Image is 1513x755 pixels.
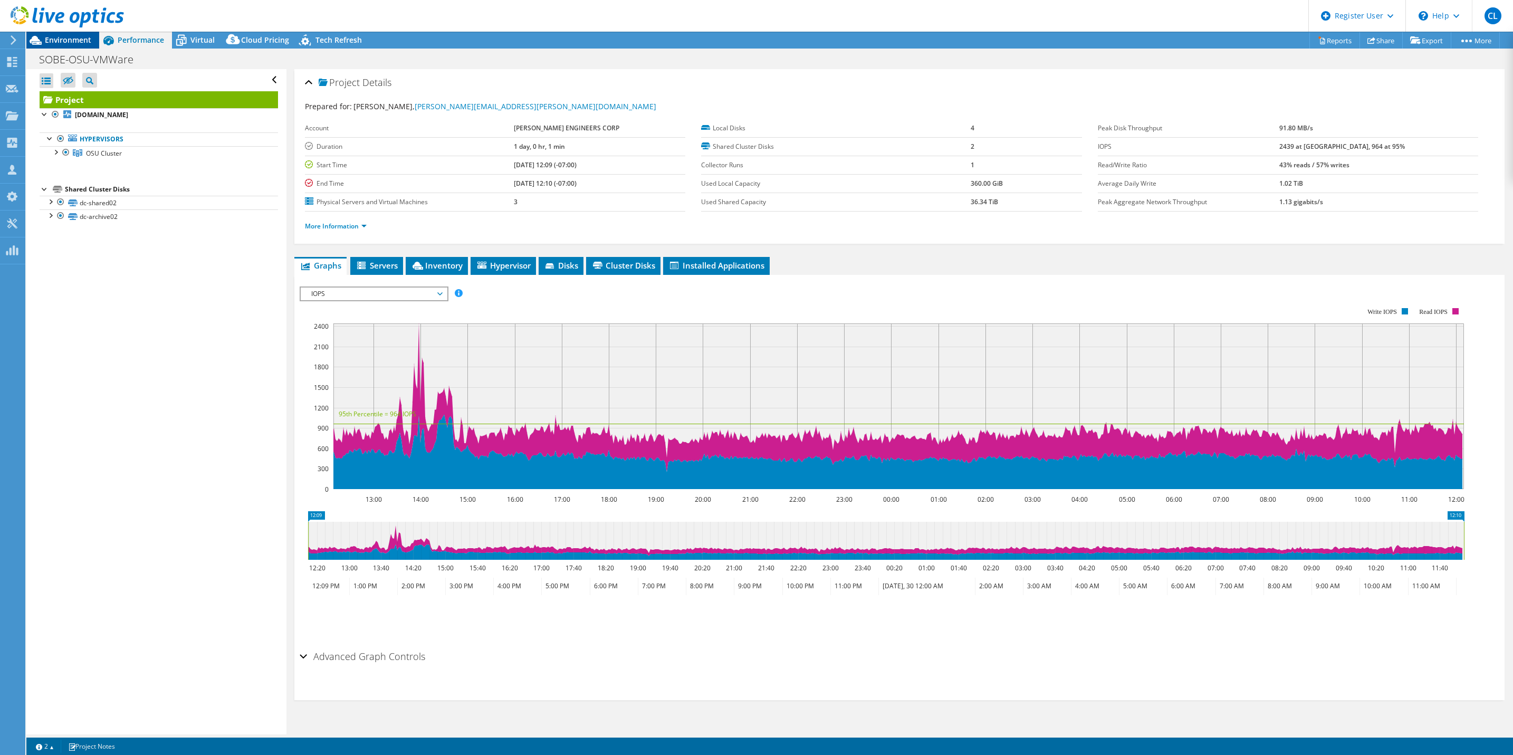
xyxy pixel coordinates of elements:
text: 23:00 [822,563,839,572]
text: 19:40 [662,563,678,572]
text: 14:00 [413,495,429,504]
span: IOPS [306,288,442,300]
span: [PERSON_NAME], [353,101,656,111]
text: 15:00 [437,563,454,572]
text: 14:20 [405,563,422,572]
a: Project [40,91,278,108]
text: 01:00 [918,563,935,572]
span: Installed Applications [668,260,764,271]
span: Cloud Pricing [241,35,289,45]
b: [DOMAIN_NAME] [75,110,128,119]
text: 21:00 [742,495,759,504]
span: Virtual [190,35,215,45]
span: Details [362,76,391,89]
text: 20:20 [694,563,711,572]
text: Write IOPS [1367,308,1397,316]
label: Collector Runs [701,160,971,170]
text: 18:20 [598,563,614,572]
text: 05:40 [1143,563,1160,572]
b: 43% reads / 57% writes [1279,160,1349,169]
text: 00:00 [883,495,899,504]
text: 04:00 [1071,495,1088,504]
text: 05:00 [1119,495,1135,504]
a: Hypervisors [40,132,278,146]
text: 04:20 [1079,563,1095,572]
text: 12:00 [1448,495,1464,504]
h2: Advanced Graph Controls [300,646,425,667]
span: Performance [118,35,164,45]
text: 22:00 [789,495,806,504]
text: 12:20 [309,563,325,572]
text: 21:40 [758,563,774,572]
text: Read IOPS [1419,308,1448,316]
b: 1.13 gigabits/s [1279,197,1323,206]
text: 08:20 [1271,563,1288,572]
a: [DOMAIN_NAME] [40,108,278,122]
text: 07:40 [1239,563,1256,572]
text: 19:00 [648,495,664,504]
text: 17:00 [554,495,570,504]
label: IOPS [1098,141,1279,152]
text: 13:00 [366,495,382,504]
text: 22:20 [790,563,807,572]
text: 13:40 [373,563,389,572]
text: 10:00 [1354,495,1371,504]
label: Local Disks [701,123,971,133]
b: 360.00 GiB [971,179,1003,188]
b: 3 [514,197,518,206]
label: Peak Aggregate Network Throughput [1098,197,1279,207]
span: Environment [45,35,91,45]
text: 11:00 [1401,495,1418,504]
text: 600 [318,444,329,453]
text: 01:40 [951,563,967,572]
b: [DATE] 12:10 (-07:00) [514,179,577,188]
svg: \n [1419,11,1428,21]
span: Project [319,78,360,88]
a: dc-archive02 [40,209,278,223]
span: Servers [356,260,398,271]
label: Account [305,123,514,133]
text: 01:00 [931,495,947,504]
b: 91.80 MB/s [1279,123,1313,132]
text: 03:40 [1047,563,1064,572]
b: 36.34 TiB [971,197,998,206]
label: Peak Disk Throughput [1098,123,1279,133]
text: 09:00 [1307,495,1323,504]
text: 15:00 [459,495,476,504]
span: Tech Refresh [315,35,362,45]
span: Hypervisor [476,260,531,271]
label: Duration [305,141,514,152]
label: End Time [305,178,514,189]
label: Start Time [305,160,514,170]
text: 02:20 [983,563,999,572]
span: Cluster Disks [591,260,655,271]
text: 2400 [314,322,329,331]
span: CL [1485,7,1501,24]
text: 17:00 [533,563,550,572]
label: Used Shared Capacity [701,197,971,207]
text: 20:00 [695,495,711,504]
text: 18:00 [601,495,617,504]
text: 11:00 [1400,563,1416,572]
a: Reports [1309,32,1360,49]
b: 1.02 TiB [1279,179,1303,188]
text: 0 [325,485,329,494]
b: 2 [971,142,974,151]
text: 95th Percentile = 964 IOPS [339,409,416,418]
text: 2100 [314,342,329,351]
text: 06:00 [1166,495,1182,504]
div: Shared Cluster Disks [65,183,278,196]
text: 16:00 [507,495,523,504]
text: 19:00 [630,563,646,572]
label: Physical Servers and Virtual Machines [305,197,514,207]
text: 16:20 [502,563,518,572]
b: [PERSON_NAME] ENGINEERS CORP [514,123,619,132]
a: More Information [305,222,367,231]
text: 13:00 [341,563,358,572]
text: 07:00 [1208,563,1224,572]
b: 1 day, 0 hr, 1 min [514,142,565,151]
a: dc-shared02 [40,196,278,209]
text: 300 [318,464,329,473]
text: 10:20 [1368,563,1384,572]
b: 1 [971,160,974,169]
